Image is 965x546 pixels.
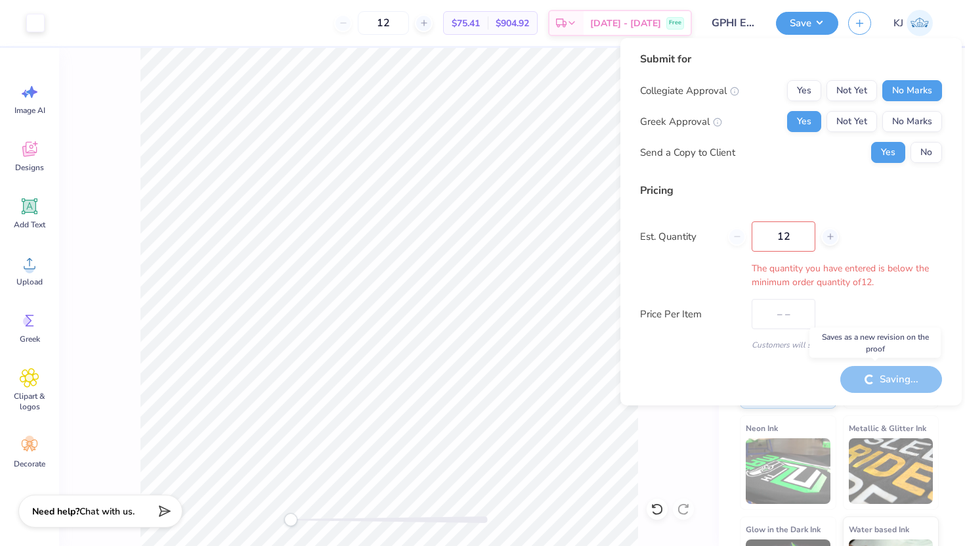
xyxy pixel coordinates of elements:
[640,83,739,99] div: Collegiate Approval
[746,438,830,504] img: Neon Ink
[14,219,45,230] span: Add Text
[16,277,43,287] span: Upload
[871,142,905,163] button: Yes
[32,505,79,518] strong: Need help?
[882,111,942,132] button: No Marks
[702,10,766,36] input: Untitled Design
[640,51,942,67] div: Submit for
[669,18,681,28] span: Free
[826,111,877,132] button: Not Yet
[452,16,480,30] span: $75.41
[640,262,942,289] div: The quantity you have entered is below the minimum order quantity of 12 .
[907,10,933,36] img: Kyra Jun
[888,10,939,36] a: KJ
[746,522,821,536] span: Glow in the Dark Ink
[640,229,718,244] label: Est. Quantity
[640,114,722,129] div: Greek Approval
[358,11,409,35] input: – –
[752,221,815,252] input: – –
[849,522,909,536] span: Water based Ink
[8,391,51,412] span: Clipart & logos
[79,505,135,518] span: Chat with us.
[787,80,821,101] button: Yes
[15,162,44,173] span: Designs
[826,80,877,101] button: Not Yet
[640,307,742,322] label: Price Per Item
[496,16,529,30] span: $904.92
[882,80,942,101] button: No Marks
[911,142,942,163] button: No
[14,459,45,469] span: Decorate
[849,438,933,504] img: Metallic & Glitter Ink
[776,12,838,35] button: Save
[640,183,942,198] div: Pricing
[746,421,778,435] span: Neon Ink
[849,421,926,435] span: Metallic & Glitter Ink
[14,105,45,116] span: Image AI
[893,16,903,31] span: KJ
[640,339,942,351] div: Customers will see this price on HQ.
[640,145,735,160] div: Send a Copy to Client
[809,328,941,358] div: Saves as a new revision on the proof
[787,111,821,132] button: Yes
[284,513,297,526] div: Accessibility label
[20,334,40,344] span: Greek
[590,16,661,30] span: [DATE] - [DATE]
